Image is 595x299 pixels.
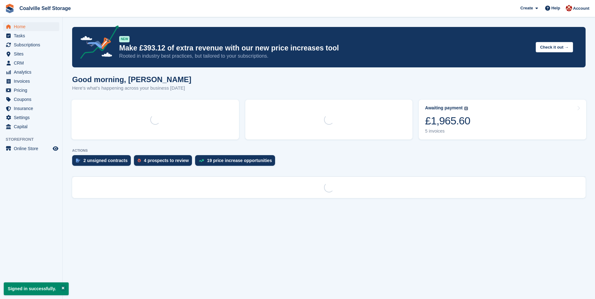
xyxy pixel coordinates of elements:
p: Signed in successfully. [4,282,69,295]
img: icon-info-grey-7440780725fd019a000dd9b08b2336e03edf1995a4989e88bcd33f0948082b44.svg [464,107,468,110]
span: Account [573,5,589,12]
span: Storefront [6,136,62,143]
img: contract_signature_icon-13c848040528278c33f63329250d36e43548de30e8caae1d1a13099fd9432cc5.svg [76,159,80,162]
p: ACTIONS [72,149,586,153]
span: Pricing [14,86,51,95]
div: 19 price increase opportunities [207,158,272,163]
div: 5 invoices [425,129,470,134]
h1: Good morning, [PERSON_NAME] [72,75,191,84]
a: Awaiting payment £1,965.60 5 invoices [419,100,586,139]
a: menu [3,144,59,153]
button: Check it out → [536,42,573,52]
a: 2 unsigned contracts [72,155,134,169]
img: price-adjustments-announcement-icon-8257ccfd72463d97f412b2fc003d46551f7dbcb40ab6d574587a9cd5c0d94... [75,25,119,61]
span: Subscriptions [14,40,51,49]
img: Hannah Milner [566,5,572,11]
span: Sites [14,50,51,58]
a: menu [3,40,59,49]
div: 4 prospects to review [144,158,189,163]
p: Make £393.12 of extra revenue with our new price increases tool [119,44,531,53]
a: menu [3,122,59,131]
a: menu [3,22,59,31]
span: Settings [14,113,51,122]
p: Rooted in industry best practices, but tailored to your subscriptions. [119,53,531,60]
span: Tasks [14,31,51,40]
a: menu [3,95,59,104]
p: Here's what's happening across your business [DATE] [72,85,191,92]
span: Online Store [14,144,51,153]
span: Create [520,5,533,11]
span: Help [551,5,560,11]
img: price_increase_opportunities-93ffe204e8149a01c8c9dc8f82e8f89637d9d84a8eef4429ea346261dce0b2c0.svg [199,159,204,162]
span: Invoices [14,77,51,86]
a: Preview store [52,145,59,152]
a: menu [3,86,59,95]
a: Coalville Self Storage [17,3,73,13]
img: stora-icon-8386f47178a22dfd0bd8f6a31ec36ba5ce8667c1dd55bd0f319d3a0aa187defe.svg [5,4,14,13]
a: menu [3,113,59,122]
div: 2 unsigned contracts [83,158,128,163]
a: menu [3,77,59,86]
span: Home [14,22,51,31]
a: menu [3,59,59,67]
div: NEW [119,36,130,42]
a: menu [3,68,59,76]
div: Awaiting payment [425,105,463,111]
span: Capital [14,122,51,131]
div: £1,965.60 [425,114,470,127]
a: 19 price increase opportunities [195,155,278,169]
a: 4 prospects to review [134,155,195,169]
span: Analytics [14,68,51,76]
span: CRM [14,59,51,67]
a: menu [3,31,59,40]
span: Coupons [14,95,51,104]
a: menu [3,104,59,113]
span: Insurance [14,104,51,113]
a: menu [3,50,59,58]
img: prospect-51fa495bee0391a8d652442698ab0144808aea92771e9ea1ae160a38d050c398.svg [138,159,141,162]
